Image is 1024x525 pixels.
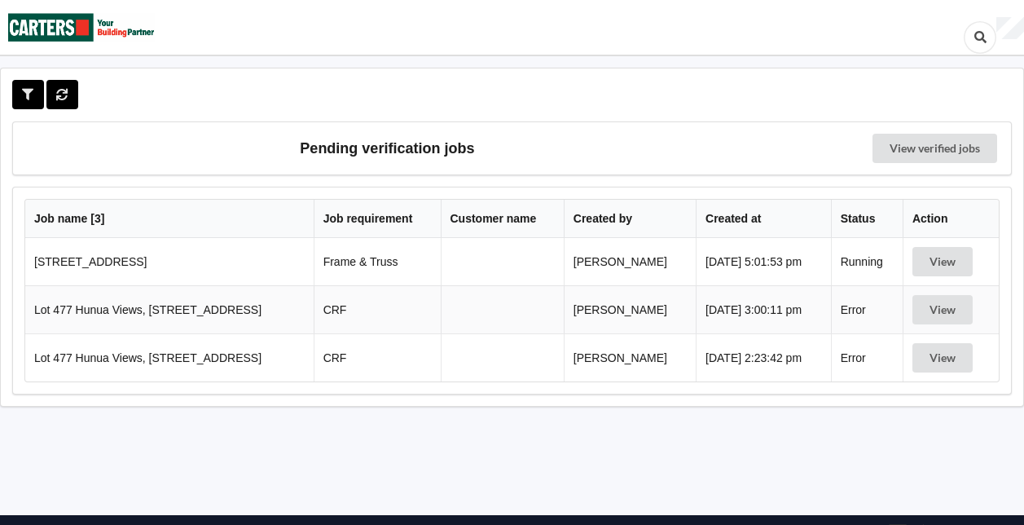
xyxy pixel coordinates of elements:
[696,200,831,238] th: Created at
[25,333,314,382] td: Lot 477 Hunua Views, [STREET_ADDRESS]
[314,238,441,285] td: Frame & Truss
[912,351,976,364] a: View
[912,255,976,268] a: View
[314,285,441,333] td: CRF
[912,303,976,316] a: View
[24,134,750,163] h3: Pending verification jobs
[831,238,903,285] td: Running
[912,247,973,276] button: View
[912,343,973,373] button: View
[696,238,831,285] td: [DATE] 5:01:53 pm
[25,200,314,238] th: Job name [ 3 ]
[441,200,564,238] th: Customer name
[564,285,696,333] td: [PERSON_NAME]
[564,200,696,238] th: Created by
[696,333,831,382] td: [DATE] 2:23:42 pm
[25,238,314,285] td: [STREET_ADDRESS]
[25,285,314,333] td: Lot 477 Hunua Views, [STREET_ADDRESS]
[8,1,155,54] img: Carters
[903,200,999,238] th: Action
[831,285,903,333] td: Error
[564,238,696,285] td: [PERSON_NAME]
[564,333,696,382] td: [PERSON_NAME]
[872,134,997,163] a: View verified jobs
[314,333,441,382] td: CRF
[696,285,831,333] td: [DATE] 3:00:11 pm
[996,17,1024,40] div: User Profile
[912,295,973,324] button: View
[831,333,903,382] td: Error
[831,200,903,238] th: Status
[314,200,441,238] th: Job requirement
